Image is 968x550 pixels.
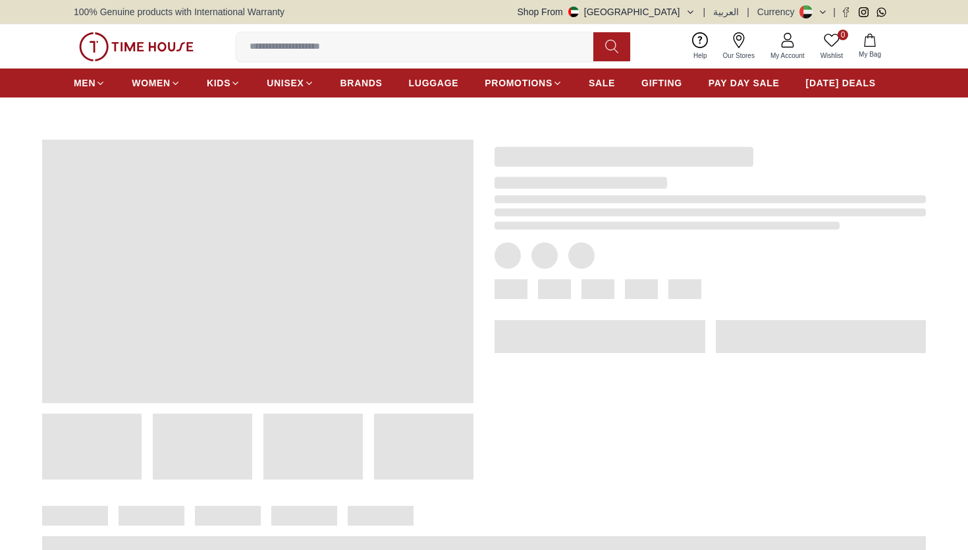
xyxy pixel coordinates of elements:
[709,71,780,95] a: PAY DAY SALE
[132,76,171,90] span: WOMEN
[718,51,760,61] span: Our Stores
[859,7,869,17] a: Instagram
[340,71,383,95] a: BRANDS
[485,71,562,95] a: PROMOTIONS
[641,71,682,95] a: GIFTING
[485,76,552,90] span: PROMOTIONS
[838,30,848,40] span: 0
[79,32,194,61] img: ...
[589,71,615,95] a: SALE
[207,76,230,90] span: KIDS
[74,5,284,18] span: 100% Genuine products with International Warranty
[267,76,304,90] span: UNISEX
[340,76,383,90] span: BRANDS
[641,76,682,90] span: GIFTING
[765,51,810,61] span: My Account
[841,7,851,17] a: Facebook
[568,7,579,17] img: United Arab Emirates
[409,76,459,90] span: LUGGAGE
[267,71,313,95] a: UNISEX
[851,31,889,62] button: My Bag
[589,76,615,90] span: SALE
[132,71,180,95] a: WOMEN
[409,71,459,95] a: LUGGAGE
[74,71,105,95] a: MEN
[688,51,713,61] span: Help
[713,5,739,18] button: العربية
[715,30,763,63] a: Our Stores
[709,76,780,90] span: PAY DAY SALE
[813,30,851,63] a: 0Wishlist
[74,76,95,90] span: MEN
[815,51,848,61] span: Wishlist
[806,71,876,95] a: [DATE] DEALS
[747,5,749,18] span: |
[703,5,706,18] span: |
[853,49,886,59] span: My Bag
[686,30,715,63] a: Help
[876,7,886,17] a: Whatsapp
[757,5,800,18] div: Currency
[806,76,876,90] span: [DATE] DEALS
[518,5,695,18] button: Shop From[GEOGRAPHIC_DATA]
[833,5,836,18] span: |
[207,71,240,95] a: KIDS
